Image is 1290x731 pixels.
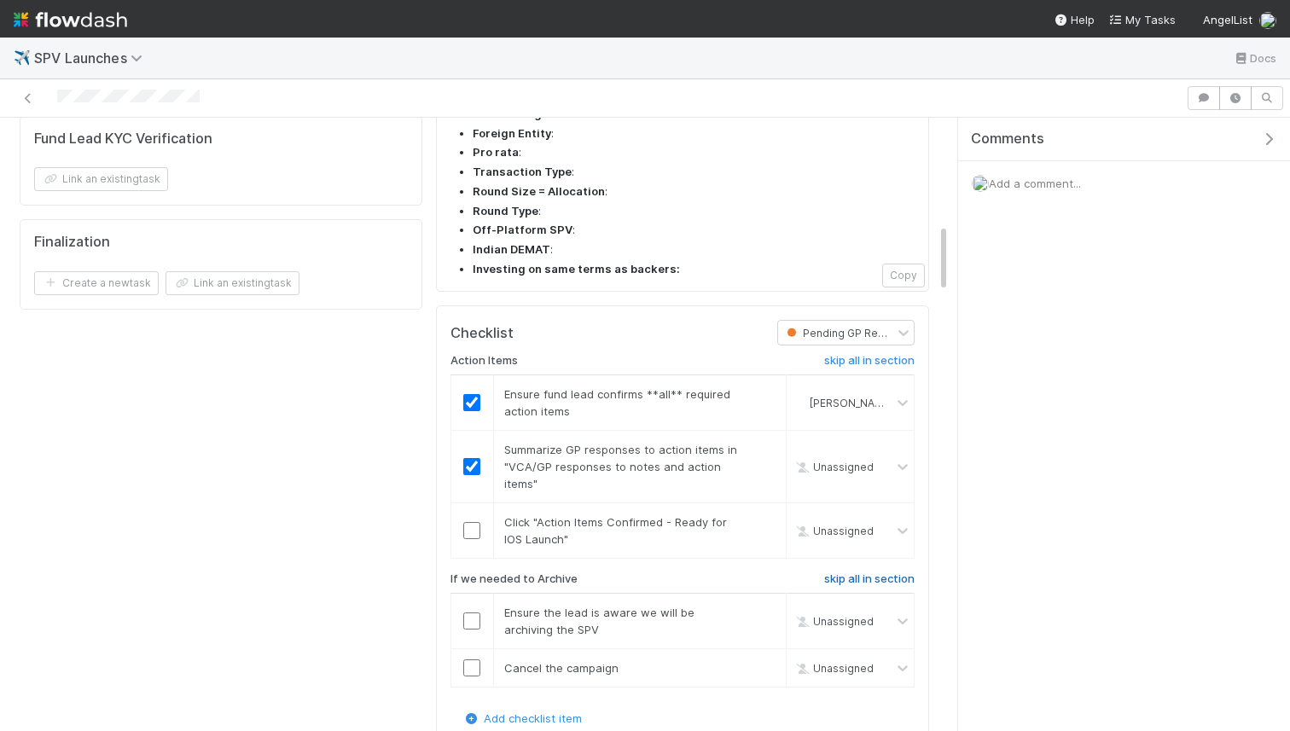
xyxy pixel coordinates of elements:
li: : [473,144,915,161]
li: : [473,241,915,258]
button: Create a newtask [34,271,159,295]
li: : [473,164,915,181]
strong: Investing on same terms as backers: [473,262,680,276]
li: : [473,183,915,200]
span: SPV Launches [34,49,151,67]
span: Add a comment... [989,177,1081,190]
h5: Finalization [34,234,110,251]
strong: Round Size = Allocation [473,184,605,198]
img: logo-inverted-e16ddd16eac7371096b0.svg [14,5,127,34]
strong: Indian DEMAT [473,242,550,256]
li: : [473,222,915,239]
span: Click "Action Items Confirmed - Ready for IOS Launch" [504,515,727,546]
strong: Transaction Type [473,165,572,178]
img: avatar_d2b43477-63dc-4e62-be5b-6fdd450c05a1.png [793,396,807,409]
span: Unassigned [793,525,874,537]
strong: Round Type [473,204,538,218]
h6: If we needed to Archive [450,572,578,586]
img: avatar_d2b43477-63dc-4e62-be5b-6fdd450c05a1.png [972,175,989,192]
span: My Tasks [1108,13,1176,26]
h6: skip all in section [824,354,915,368]
li: : [473,203,915,220]
img: avatar_d2b43477-63dc-4e62-be5b-6fdd450c05a1.png [1259,12,1276,29]
a: My Tasks [1108,11,1176,28]
span: [PERSON_NAME] [810,397,893,409]
a: skip all in section [824,572,915,593]
button: Link an existingtask [166,271,299,295]
h6: Action Items [450,354,518,368]
li: : [473,125,915,142]
span: Pending GP Review [783,327,902,339]
a: Add checklist item [463,711,582,725]
strong: Foreign Entity [473,126,551,140]
span: Ensure fund lead confirms **all** required action items [504,387,730,418]
h6: skip all in section [824,572,915,586]
a: Docs [1233,48,1276,68]
h5: Fund Lead KYC Verification [34,131,212,148]
h5: Checklist [450,325,514,342]
strong: Pass through [473,107,549,120]
span: ✈️ [14,50,31,65]
span: AngelList [1203,13,1252,26]
button: Link an existingtask [34,167,168,191]
span: Ensure the lead is aware we will be archiving the SPV [504,606,694,636]
div: Help [1054,11,1095,28]
span: Cancel the campaign [504,661,619,675]
span: Unassigned [793,661,874,674]
strong: Off-Platform SPV [473,223,572,236]
span: Unassigned [793,614,874,627]
strong: Pro rata [473,145,519,159]
span: Summarize GP responses to action items in "VCA/GP responses to notes and action items" [504,443,737,490]
button: Copy [882,264,925,287]
a: skip all in section [824,354,915,374]
span: Unassigned [793,461,874,473]
span: Comments [971,131,1044,148]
